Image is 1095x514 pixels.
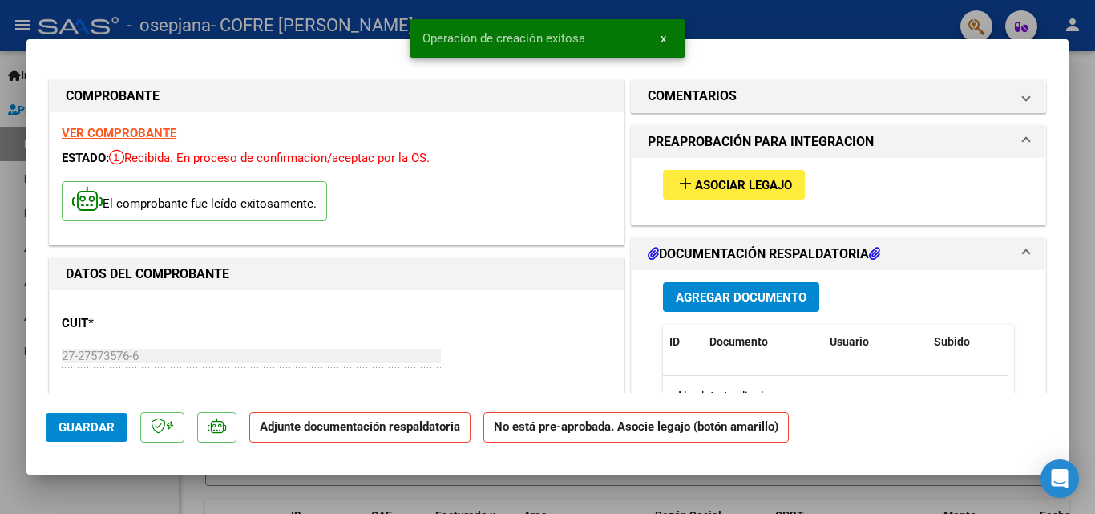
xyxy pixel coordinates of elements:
[46,413,127,442] button: Guardar
[1008,325,1088,359] datatable-header-cell: Acción
[663,282,819,312] button: Agregar Documento
[695,178,792,192] span: Asociar Legajo
[62,151,109,165] span: ESTADO:
[632,238,1045,270] mat-expansion-panel-header: DOCUMENTACIÓN RESPALDATORIA
[661,31,666,46] span: x
[663,376,1008,416] div: No data to display
[927,325,1008,359] datatable-header-cell: Subido
[663,170,805,200] button: Asociar Legajo
[62,314,227,333] p: CUIT
[483,412,789,443] strong: No está pre-aprobada. Asocie legajo (botón amarillo)
[648,132,874,152] h1: PREAPROBACIÓN PARA INTEGRACION
[934,335,970,348] span: Subido
[676,174,695,193] mat-icon: add
[62,126,176,140] a: VER COMPROBANTE
[709,335,768,348] span: Documento
[632,158,1045,225] div: PREAPROBACIÓN PARA INTEGRACION
[648,24,679,53] button: x
[703,325,823,359] datatable-header-cell: Documento
[648,245,880,264] h1: DOCUMENTACIÓN RESPALDATORIA
[260,419,460,434] strong: Adjunte documentación respaldatoria
[632,126,1045,158] mat-expansion-panel-header: PREAPROBACIÓN PARA INTEGRACION
[66,266,229,281] strong: DATOS DEL COMPROBANTE
[648,87,737,106] h1: COMENTARIOS
[62,181,327,221] p: El comprobante fue leído exitosamente.
[676,290,806,305] span: Agregar Documento
[632,80,1045,112] mat-expansion-panel-header: COMENTARIOS
[823,325,927,359] datatable-header-cell: Usuario
[1040,459,1079,498] div: Open Intercom Messenger
[59,420,115,435] span: Guardar
[663,325,703,359] datatable-header-cell: ID
[422,30,585,47] span: Operación de creación exitosa
[66,88,160,103] strong: COMPROBANTE
[830,335,869,348] span: Usuario
[669,335,680,348] span: ID
[109,151,430,165] span: Recibida. En proceso de confirmacion/aceptac por la OS.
